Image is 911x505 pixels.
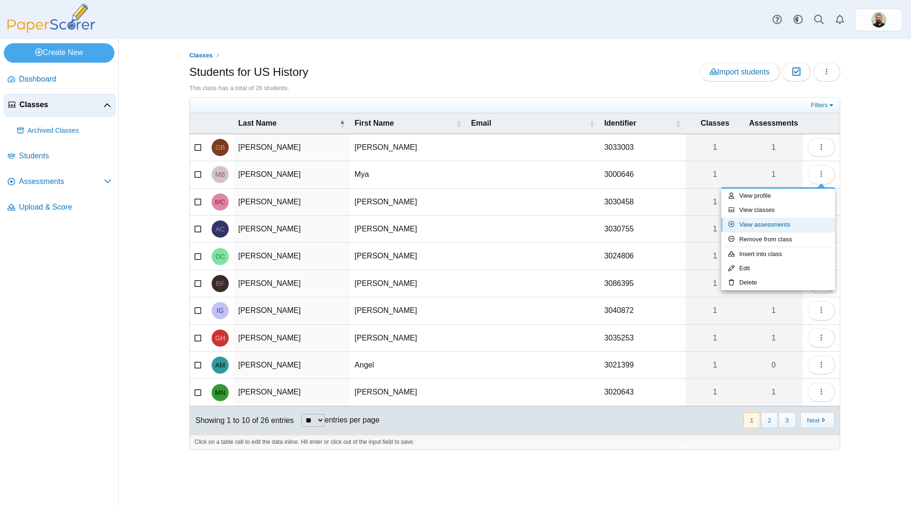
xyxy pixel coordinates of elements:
[721,189,835,203] a: View profile
[350,325,466,352] td: [PERSON_NAME]
[686,243,744,269] a: 1
[189,84,840,92] div: This class has a total of 26 students.
[761,413,778,428] button: 2
[686,216,744,242] a: 1
[721,218,835,232] a: View assessments
[4,43,114,62] a: Create New
[233,270,350,297] td: [PERSON_NAME]
[456,119,462,129] span: First Name : Activate to sort
[350,216,466,243] td: [PERSON_NAME]
[599,325,686,352] td: 3035253
[238,118,337,129] span: Last Name
[599,270,686,297] td: 3086395
[233,352,350,379] td: [PERSON_NAME]
[233,297,350,324] td: [PERSON_NAME]
[233,189,350,216] td: [PERSON_NAME]
[779,413,795,428] button: 3
[471,118,587,129] span: Email
[19,176,104,187] span: Assessments
[4,196,115,219] a: Upload & Score
[350,243,466,270] td: [PERSON_NAME]
[4,145,115,168] a: Students
[19,100,103,110] span: Classes
[604,118,673,129] span: Identifier
[350,297,466,324] td: [PERSON_NAME]
[744,161,803,188] a: 1
[599,297,686,324] td: 3040872
[855,9,902,31] a: ps.IbYvzNdzldgWHYXo
[4,4,99,33] img: PaperScorer
[189,52,213,59] span: Classes
[599,134,686,161] td: 3033003
[233,243,350,270] td: [PERSON_NAME]
[686,189,744,215] a: 1
[187,50,215,62] a: Classes
[599,352,686,379] td: 3021399
[700,63,780,82] a: Import students
[686,297,744,324] a: 1
[215,253,225,260] span: Dannelley Corral Mendoza
[233,161,350,188] td: [PERSON_NAME]
[743,413,834,428] nav: pagination
[350,352,466,379] td: Angel
[19,74,112,84] span: Dashboard
[233,134,350,161] td: [PERSON_NAME]
[350,379,466,406] td: [PERSON_NAME]
[215,335,225,341] span: Gian Carlo Hernandez Rendon
[216,280,224,287] span: Brianna Franco
[749,118,798,129] span: Assessments
[215,144,225,151] span: Garrett Berry
[871,12,886,28] span: Zachary Butte - MRH Faculty
[350,189,466,216] td: [PERSON_NAME]
[710,68,770,76] span: Import students
[744,325,803,351] a: 1
[350,270,466,297] td: [PERSON_NAME]
[721,232,835,247] a: Remove from class
[599,243,686,270] td: 3024806
[28,126,112,136] span: Archived Classes
[809,101,837,110] a: Filters
[217,307,224,314] span: Ira Gibson
[686,325,744,351] a: 1
[190,435,840,449] div: Click on a table cell to edit the data inline. Hit enter or click out of the input field to save.
[744,352,803,378] a: 0
[690,118,740,129] span: Classes
[686,352,744,378] a: 1
[215,226,224,232] span: Anthony Constante
[4,94,115,117] a: Classes
[744,379,803,405] a: 1
[721,275,835,290] a: Delete
[325,416,380,424] label: entries per page
[339,119,345,129] span: Last Name : Activate to invert sorting
[599,161,686,188] td: 3000646
[350,134,466,161] td: [PERSON_NAME]
[686,134,744,161] a: 1
[744,297,803,324] a: 1
[19,151,112,161] span: Students
[215,199,225,205] span: Myles Coleman
[19,202,112,212] span: Upload & Score
[599,189,686,216] td: 3030458
[13,119,115,142] a: Archived Classes
[233,325,350,352] td: [PERSON_NAME]
[350,161,466,188] td: Mya
[599,216,686,243] td: 3030755
[599,379,686,406] td: 3020643
[190,406,294,435] div: Showing 1 to 10 of 26 entries
[829,9,850,30] a: Alerts
[215,171,225,178] span: Mya Brooks
[721,247,835,261] a: Insert into class
[589,119,595,129] span: Email : Activate to sort
[686,270,744,297] a: 1
[233,216,350,243] td: [PERSON_NAME]
[721,261,835,275] a: Edit
[871,12,886,28] img: ps.IbYvzNdzldgWHYXo
[721,203,835,217] a: View classes
[686,161,744,188] a: 1
[189,64,308,80] h1: Students for US History
[4,171,115,193] a: Assessments
[4,26,99,34] a: PaperScorer
[744,134,803,161] a: 1
[4,68,115,91] a: Dashboard
[744,413,760,428] button: 1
